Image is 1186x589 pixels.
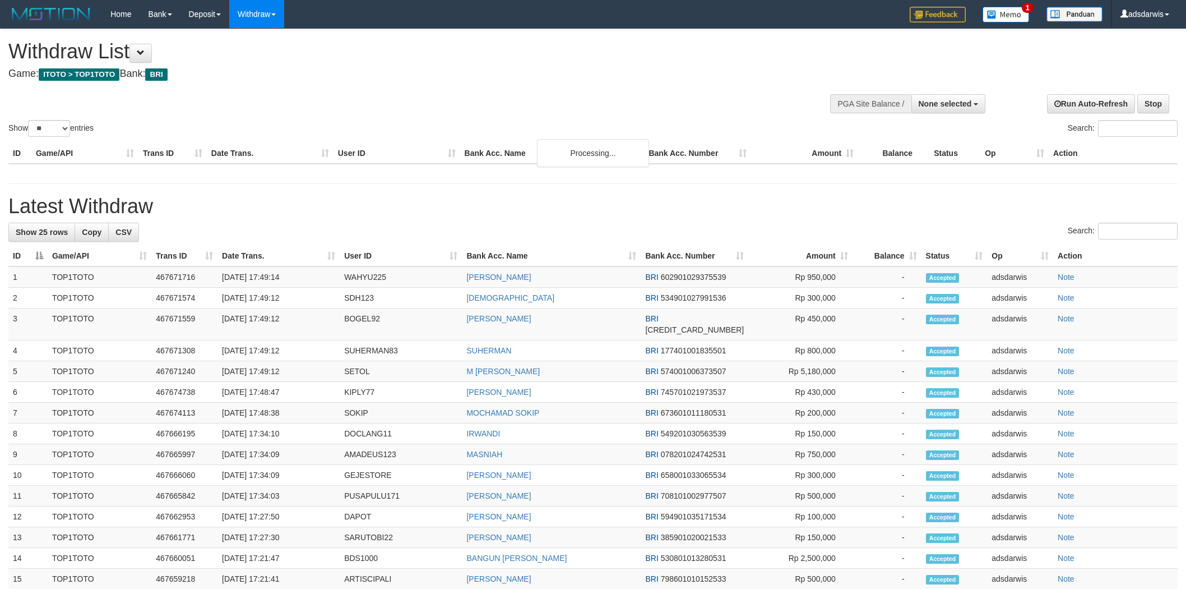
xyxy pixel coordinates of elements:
th: Status: activate to sort column ascending [921,246,988,266]
span: Accepted [926,367,960,377]
td: DAPOT [340,507,462,527]
th: Amount: activate to sort column ascending [748,246,853,266]
span: Copy 658001033065534 to clipboard [661,471,726,480]
td: 467666060 [151,465,217,486]
td: Rp 430,000 [748,382,853,403]
span: Copy 673601011180531 to clipboard [661,408,726,417]
span: Accepted [926,388,960,398]
th: Bank Acc. Number: activate to sort column ascending [641,246,748,266]
span: Accepted [926,273,960,283]
span: Accepted [926,450,960,460]
td: Rp 750,000 [748,444,853,465]
td: TOP1TOTO [48,340,151,361]
td: Rp 150,000 [748,527,853,548]
th: Game/API: activate to sort column ascending [48,246,151,266]
td: 13 [8,527,48,548]
td: [DATE] 17:34:03 [217,486,340,507]
a: [PERSON_NAME] [466,471,531,480]
a: IRWANDI [466,429,500,438]
span: Copy 594901035171534 to clipboard [661,512,726,521]
td: 467671308 [151,340,217,361]
td: adsdarwis [987,266,1053,288]
td: 5 [8,361,48,382]
td: adsdarwis [987,288,1053,309]
a: Copy [75,223,109,242]
a: Note [1058,388,1074,397]
a: BANGUN [PERSON_NAME] [466,554,567,563]
td: TOP1TOTO [48,548,151,569]
td: TOP1TOTO [48,361,151,382]
td: 4 [8,340,48,361]
span: Copy 530801013280531 to clipboard [661,554,726,563]
input: Search: [1098,120,1178,137]
span: BRI [645,554,658,563]
a: [PERSON_NAME] [466,273,531,282]
th: Date Trans. [207,143,333,164]
td: [DATE] 17:49:12 [217,361,340,382]
td: SARUTOBI22 [340,527,462,548]
td: - [853,465,921,486]
a: Run Auto-Refresh [1047,94,1135,113]
td: adsdarwis [987,507,1053,527]
label: Search: [1068,120,1178,137]
span: CSV [115,228,132,237]
span: Copy 534901027991536 to clipboard [661,293,726,302]
td: 12 [8,507,48,527]
td: 11 [8,486,48,507]
span: BRI [645,533,658,542]
a: CSV [108,223,139,242]
td: - [853,309,921,340]
th: Trans ID: activate to sort column ascending [151,246,217,266]
td: Rp 450,000 [748,309,853,340]
td: TOP1TOTO [48,444,151,465]
span: Accepted [926,347,960,356]
a: SUHERMAN [466,346,511,355]
th: Amount [751,143,858,164]
td: Rp 300,000 [748,465,853,486]
span: BRI [645,429,658,438]
td: - [853,444,921,465]
td: 467665997 [151,444,217,465]
td: 467660051 [151,548,217,569]
span: BRI [145,68,167,81]
td: TOP1TOTO [48,266,151,288]
a: Note [1058,533,1074,542]
td: [DATE] 17:34:10 [217,424,340,444]
img: panduan.png [1046,7,1102,22]
a: [DEMOGRAPHIC_DATA] [466,293,554,302]
h4: Game: Bank: [8,68,780,80]
td: 1 [8,266,48,288]
td: 6 [8,382,48,403]
td: Rp 100,000 [748,507,853,527]
td: - [853,548,921,569]
td: WAHYU225 [340,266,462,288]
span: Accepted [926,294,960,303]
th: Action [1053,246,1178,266]
td: TOP1TOTO [48,288,151,309]
span: Show 25 rows [16,228,68,237]
td: adsdarwis [987,527,1053,548]
td: - [853,266,921,288]
td: 467671240 [151,361,217,382]
td: 467661771 [151,527,217,548]
td: BOGEL92 [340,309,462,340]
td: SDH123 [340,288,462,309]
td: adsdarwis [987,361,1053,382]
td: TOP1TOTO [48,507,151,527]
span: Copy 177401001835501 to clipboard [661,346,726,355]
td: BDS1000 [340,548,462,569]
td: Rp 950,000 [748,266,853,288]
th: Game/API [31,143,138,164]
th: Action [1049,143,1178,164]
td: Rp 150,000 [748,424,853,444]
div: PGA Site Balance / [830,94,911,113]
td: 467662953 [151,507,217,527]
span: Copy 574001006373507 to clipboard [661,367,726,376]
th: Status [929,143,980,164]
td: Rp 200,000 [748,403,853,424]
td: KIPLY77 [340,382,462,403]
td: 467671574 [151,288,217,309]
a: [PERSON_NAME] [466,533,531,542]
td: - [853,340,921,361]
td: [DATE] 17:34:09 [217,444,340,465]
